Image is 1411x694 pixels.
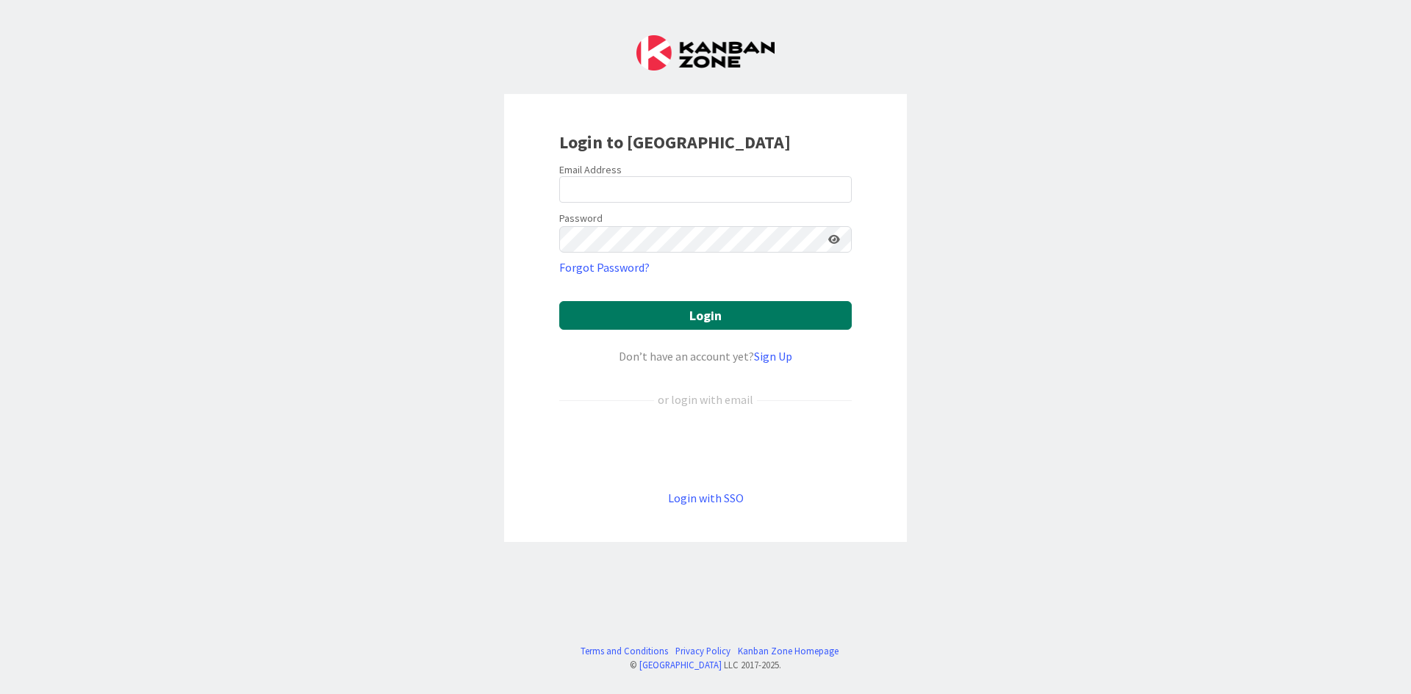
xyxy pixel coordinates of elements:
div: © LLC 2017- 2025 . [573,658,839,672]
a: [GEOGRAPHIC_DATA] [639,659,722,670]
a: Login with SSO [668,491,744,505]
b: Login to [GEOGRAPHIC_DATA] [559,131,791,153]
a: Sign Up [754,349,792,364]
label: Email Address [559,163,622,176]
iframe: Sign in with Google Button [552,433,859,465]
a: Kanban Zone Homepage [738,644,839,658]
div: Don’t have an account yet? [559,347,852,365]
div: or login with email [654,391,757,408]
a: Terms and Conditions [581,644,668,658]
img: Kanban Zone [636,35,775,71]
button: Login [559,301,852,330]
a: Privacy Policy [675,644,730,658]
label: Password [559,211,603,226]
a: Forgot Password? [559,259,650,276]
